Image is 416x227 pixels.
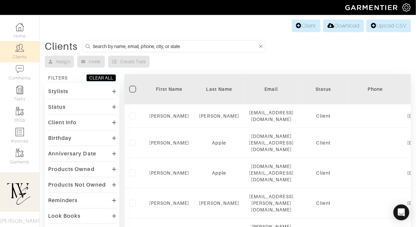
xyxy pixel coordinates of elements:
img: orders-icon-0abe47150d42831381b5fb84f609e132dff9fe21cb692f30cb5eec754e2cba89.png [16,128,24,136]
a: [PERSON_NAME] [149,200,189,206]
input: Search by name, email, phone, city, or state [93,42,258,50]
a: [PERSON_NAME] [149,140,189,145]
div: [DOMAIN_NAME][EMAIL_ADDRESS][DOMAIN_NAME] [249,133,294,153]
a: [PERSON_NAME] [149,170,189,176]
a: [PERSON_NAME] [199,113,240,119]
div: Client [304,200,343,206]
img: comment-icon-a0a6a9ef722e966f86d9cbdc48e553b5cf19dbc54f86b18d962a5391bc8f6eb6.png [16,65,24,73]
div: FILTERS [48,75,68,81]
a: [PERSON_NAME] [199,200,240,206]
a: Apple [212,140,226,145]
div: Anniversary Date [48,150,96,157]
a: Apple [212,170,226,176]
img: garments-icon-b7da505a4dc4fd61783c78ac3ca0ef83fa9d6f193b1c9dc38574b1d14d53ca28.png [16,149,24,157]
div: CLEAR ALL [89,75,113,81]
th: Toggle SortBy [299,74,348,104]
div: Phone [353,86,398,92]
img: garmentier-logo-header-white-b43fb05a5012e4ada735d5af1a66efaba907eab6374d6393d1fbf88cb4ef424d.png [342,2,402,13]
img: dashboard-icon-dbcd8f5a0b271acd01030246c82b418ddd0df26cd7fceb0bd07c9910d44c42f6.png [16,23,24,31]
div: Status [304,86,343,92]
div: Clients [45,43,78,50]
div: Birthday [48,135,72,142]
div: Client [304,140,343,146]
div: Client Info [48,119,77,126]
a: Download [323,20,364,32]
img: garments-icon-b7da505a4dc4fd61783c78ac3ca0ef83fa9d6f193b1c9dc38574b1d14d53ca28.png [16,107,24,115]
div: Status [48,104,66,110]
a: Upload CSV [367,20,411,32]
div: Products Not Owned [48,182,106,188]
img: clients-icon-6bae9207a08558b7cb47a8932f037763ab4055f8c8b6bfacd5dc20c3e0201464.png [16,44,24,52]
a: [PERSON_NAME] [149,113,189,119]
div: [EMAIL_ADDRESS][DOMAIN_NAME] [249,109,294,123]
div: Open Intercom Messenger [393,204,409,220]
button: CLEAR ALL [86,74,116,82]
div: Look Books [48,213,81,219]
div: Products Owned [48,166,95,173]
div: Email [249,86,294,92]
div: Reminders [48,197,78,204]
th: Toggle SortBy [194,74,244,104]
th: Toggle SortBy [144,74,194,104]
div: First Name [149,86,189,92]
div: [DOMAIN_NAME][EMAIL_ADDRESS][DOMAIN_NAME] [249,163,294,183]
div: Client [304,170,343,176]
div: Stylists [48,88,68,95]
div: Client [304,113,343,119]
a: Client [292,20,320,32]
img: reminder-icon-8004d30b9f0a5d33ae49ab947aed9ed385cf756f9e5892f1edd6e32f2345188e.png [16,86,24,94]
div: Last Name [199,86,240,92]
img: gear-icon-white-bd11855cb880d31180b6d7d6211b90ccbf57a29d726f0c71d8c61bd08dd39cc2.png [402,3,411,12]
div: [EMAIL_ADDRESS][PERSON_NAME][DOMAIN_NAME] [249,193,294,213]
